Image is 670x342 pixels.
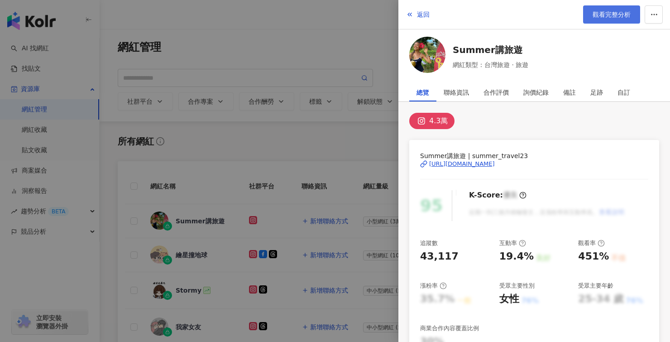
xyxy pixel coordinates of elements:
div: K-Score : [469,190,526,200]
a: Summer講旅遊 [453,43,528,56]
div: 自訂 [617,83,630,101]
div: 漲粉率 [420,282,447,290]
div: 受眾主要年齡 [578,282,613,290]
div: 總覽 [416,83,429,101]
span: 返回 [417,11,430,18]
div: 4.3萬 [429,115,448,127]
div: 商業合作內容覆蓋比例 [420,324,479,332]
div: 互動率 [499,239,526,247]
a: [URL][DOMAIN_NAME] [420,160,648,168]
a: KOL Avatar [409,37,445,76]
button: 返回 [406,5,430,24]
div: 詢價紀錄 [523,83,549,101]
div: 足跡 [590,83,603,101]
div: 女性 [499,292,519,306]
span: 網紅類型：台灣旅遊 · 旅遊 [453,60,528,70]
div: 觀看率 [578,239,605,247]
div: 備註 [563,83,576,101]
div: 19.4% [499,250,534,264]
span: Summer講旅遊 | summer_travel23 [420,151,648,161]
button: 4.3萬 [409,113,455,129]
div: [URL][DOMAIN_NAME] [429,160,495,168]
div: 43,117 [420,250,459,264]
div: 受眾主要性別 [499,282,535,290]
img: KOL Avatar [409,37,445,73]
a: 觀看完整分析 [583,5,640,24]
div: 合作評價 [483,83,509,101]
div: 追蹤數 [420,239,438,247]
div: 聯絡資訊 [444,83,469,101]
span: 觀看完整分析 [593,11,631,18]
div: 451% [578,250,609,264]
